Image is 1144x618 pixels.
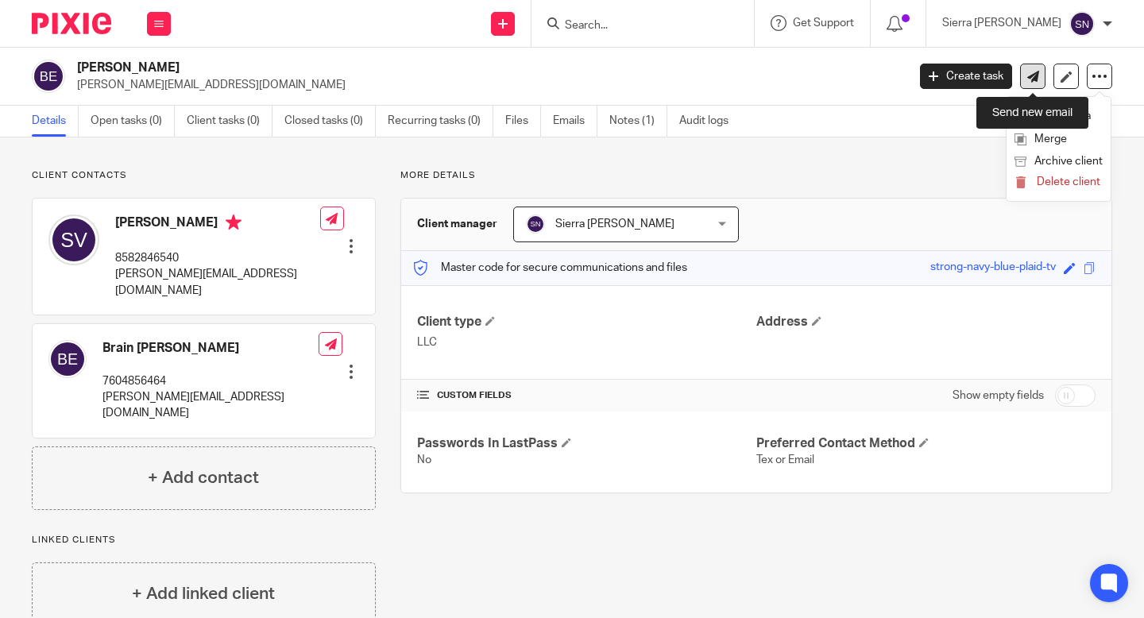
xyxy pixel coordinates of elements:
[115,266,320,299] p: [PERSON_NAME][EMAIL_ADDRESS][DOMAIN_NAME]
[77,60,732,76] h2: [PERSON_NAME]
[102,340,319,357] h4: Brain [PERSON_NAME]
[920,64,1012,89] a: Create task
[48,214,99,265] img: svg%3E
[187,106,272,137] a: Client tasks (0)
[91,106,175,137] a: Open tasks (0)
[417,389,756,402] h4: CUSTOM FIELDS
[417,334,756,350] p: LLC
[942,15,1061,31] p: Sierra [PERSON_NAME]
[413,260,687,276] p: Master code for secure communications and files
[417,454,431,465] span: No
[77,77,896,93] p: [PERSON_NAME][EMAIL_ADDRESS][DOMAIN_NAME]
[679,106,740,137] a: Audit logs
[115,250,320,266] p: 8582846540
[1015,152,1103,172] button: Archive client
[756,454,814,465] span: Tex or Email
[505,106,541,137] a: Files
[417,435,756,452] h4: Passwords In LastPass
[48,340,87,378] img: svg%3E
[793,17,854,29] span: Get Support
[32,60,65,93] img: svg%3E
[953,388,1044,404] label: Show empty fields
[32,13,111,34] img: Pixie
[32,534,376,547] p: Linked clients
[284,106,376,137] a: Closed tasks (0)
[148,465,259,490] h4: + Add contact
[563,19,706,33] input: Search
[115,214,320,234] h4: [PERSON_NAME]
[32,106,79,137] a: Details
[417,314,756,330] h4: Client type
[526,214,545,234] img: svg%3E
[400,169,1112,182] p: More details
[1069,11,1095,37] img: svg%3E
[1037,176,1100,187] span: Delete client
[555,218,674,230] span: Sierra [PERSON_NAME]
[388,106,493,137] a: Recurring tasks (0)
[1015,128,1103,151] a: Merge
[102,389,319,422] p: [PERSON_NAME][EMAIL_ADDRESS][DOMAIN_NAME]
[226,214,242,230] i: Primary
[32,169,376,182] p: Client contacts
[1015,172,1103,193] button: Delete client
[132,581,275,606] h4: + Add linked client
[417,216,497,232] h3: Client manager
[1015,105,1103,128] a: Export data
[553,106,597,137] a: Emails
[756,435,1096,452] h4: Preferred Contact Method
[930,259,1056,277] div: strong-navy-blue-plaid-tv
[756,314,1096,330] h4: Address
[609,106,667,137] a: Notes (1)
[102,373,319,389] p: 7604856464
